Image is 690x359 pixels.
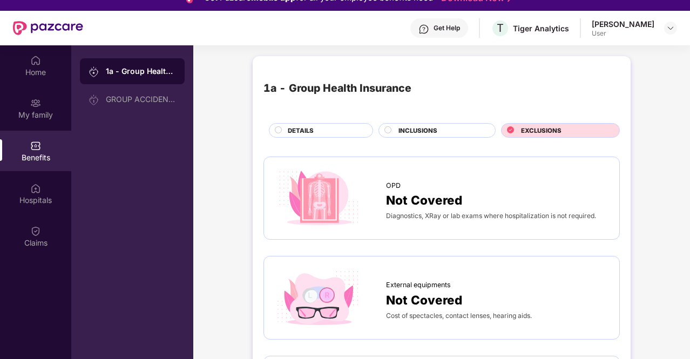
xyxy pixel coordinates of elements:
[386,280,451,290] span: External equipments
[263,80,411,97] div: 1a - Group Health Insurance
[666,24,675,32] img: svg+xml;base64,PHN2ZyBpZD0iRHJvcGRvd24tMzJ4MzIiIHhtbG5zPSJodHRwOi8vd3d3LnczLm9yZy8yMDAwL3N2ZyIgd2...
[30,98,41,109] img: svg+xml;base64,PHN2ZyB3aWR0aD0iMjAiIGhlaWdodD0iMjAiIHZpZXdCb3g9IjAgMCAyMCAyMCIgZmlsbD0ibm9uZSIgeG...
[497,22,504,35] span: T
[106,66,176,77] div: 1a - Group Health Insurance
[521,126,562,136] span: EXCLUSIONS
[30,140,41,151] img: svg+xml;base64,PHN2ZyBpZD0iQmVuZWZpdHMiIHhtbG5zPSJodHRwOi8vd3d3LnczLm9yZy8yMDAwL3N2ZyIgd2lkdGg9Ij...
[386,191,462,209] span: Not Covered
[386,212,596,220] span: Diagnostics, XRay or lab exams where hospitalization is not required.
[398,126,437,136] span: INCLUSIONS
[513,23,569,33] div: Tiger Analytics
[288,126,314,136] span: DETAILS
[418,24,429,35] img: svg+xml;base64,PHN2ZyBpZD0iSGVscC0zMngzMiIgeG1sbnM9Imh0dHA6Ly93d3cudzMub3JnLzIwMDAvc3ZnIiB3aWR0aD...
[275,168,362,229] img: icon
[386,180,401,191] span: OPD
[89,66,99,77] img: svg+xml;base64,PHN2ZyB3aWR0aD0iMjAiIGhlaWdodD0iMjAiIHZpZXdCb3g9IjAgMCAyMCAyMCIgZmlsbD0ibm9uZSIgeG...
[13,21,83,35] img: New Pazcare Logo
[30,183,41,194] img: svg+xml;base64,PHN2ZyBpZD0iSG9zcGl0YWxzIiB4bWxucz0iaHR0cDovL3d3dy53My5vcmcvMjAwMC9zdmciIHdpZHRoPS...
[386,290,462,309] span: Not Covered
[89,94,99,105] img: svg+xml;base64,PHN2ZyB3aWR0aD0iMjAiIGhlaWdodD0iMjAiIHZpZXdCb3g9IjAgMCAyMCAyMCIgZmlsbD0ibm9uZSIgeG...
[106,95,176,104] div: GROUP ACCIDENTAL INSURANCE
[30,226,41,236] img: svg+xml;base64,PHN2ZyBpZD0iQ2xhaW0iIHhtbG5zPSJodHRwOi8vd3d3LnczLm9yZy8yMDAwL3N2ZyIgd2lkdGg9IjIwIi...
[592,29,654,38] div: User
[592,19,654,29] div: [PERSON_NAME]
[434,24,460,32] div: Get Help
[386,311,532,320] span: Cost of spectacles, contact lenses, hearing aids.
[275,267,362,328] img: icon
[30,55,41,66] img: svg+xml;base64,PHN2ZyBpZD0iSG9tZSIgeG1sbnM9Imh0dHA6Ly93d3cudzMub3JnLzIwMDAvc3ZnIiB3aWR0aD0iMjAiIG...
